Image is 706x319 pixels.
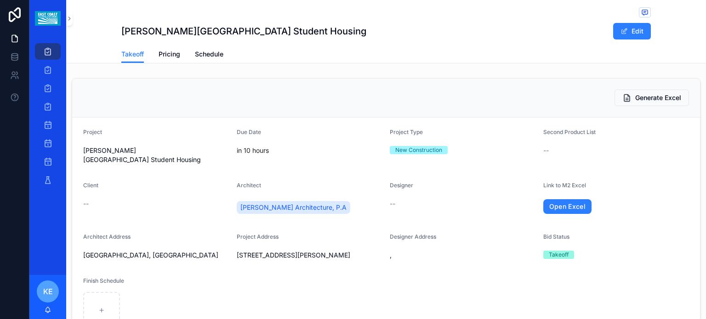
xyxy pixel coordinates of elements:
div: Takeoff [549,251,569,259]
span: Link to M2 Excel [543,182,586,189]
span: Project Address [237,233,279,240]
div: New Construction [395,146,442,154]
span: Client [83,182,98,189]
span: Due Date [237,129,261,135]
span: Second Product List [543,129,596,135]
a: Pricing [159,46,180,64]
span: , [390,251,536,260]
span: Architect [237,182,261,189]
a: [PERSON_NAME] Architecture, P.A [237,201,350,214]
span: [STREET_ADDRESS][PERSON_NAME] [237,251,383,260]
span: Designer [390,182,413,189]
span: Generate Excel [635,93,681,102]
span: Schedule [195,50,223,59]
span: Designer Address [390,233,436,240]
span: Finish Schedule [83,277,124,284]
div: scrollable content [29,37,66,200]
span: KE [43,286,53,297]
span: Pricing [159,50,180,59]
span: Project Type [390,129,423,135]
a: Takeoff [121,46,144,63]
span: -- [83,199,89,208]
span: [PERSON_NAME][GEOGRAPHIC_DATA] Student Housing [83,146,229,164]
span: Project [83,129,102,135]
span: [GEOGRAPHIC_DATA], [GEOGRAPHIC_DATA] [83,251,229,260]
span: [PERSON_NAME] Architecture, P.A [240,203,347,212]
button: Edit [613,23,651,39]
span: Architect Address [83,233,131,240]
h1: [PERSON_NAME][GEOGRAPHIC_DATA] Student Housing [121,25,366,38]
button: Generate Excel [615,90,689,106]
span: -- [390,199,395,208]
span: -- [543,146,549,155]
img: App logo [35,11,60,26]
span: Takeoff [121,50,144,59]
a: Open Excel [543,199,592,214]
span: Bid Status [543,233,569,240]
p: in 10 hours [237,146,269,155]
a: Schedule [195,46,223,64]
